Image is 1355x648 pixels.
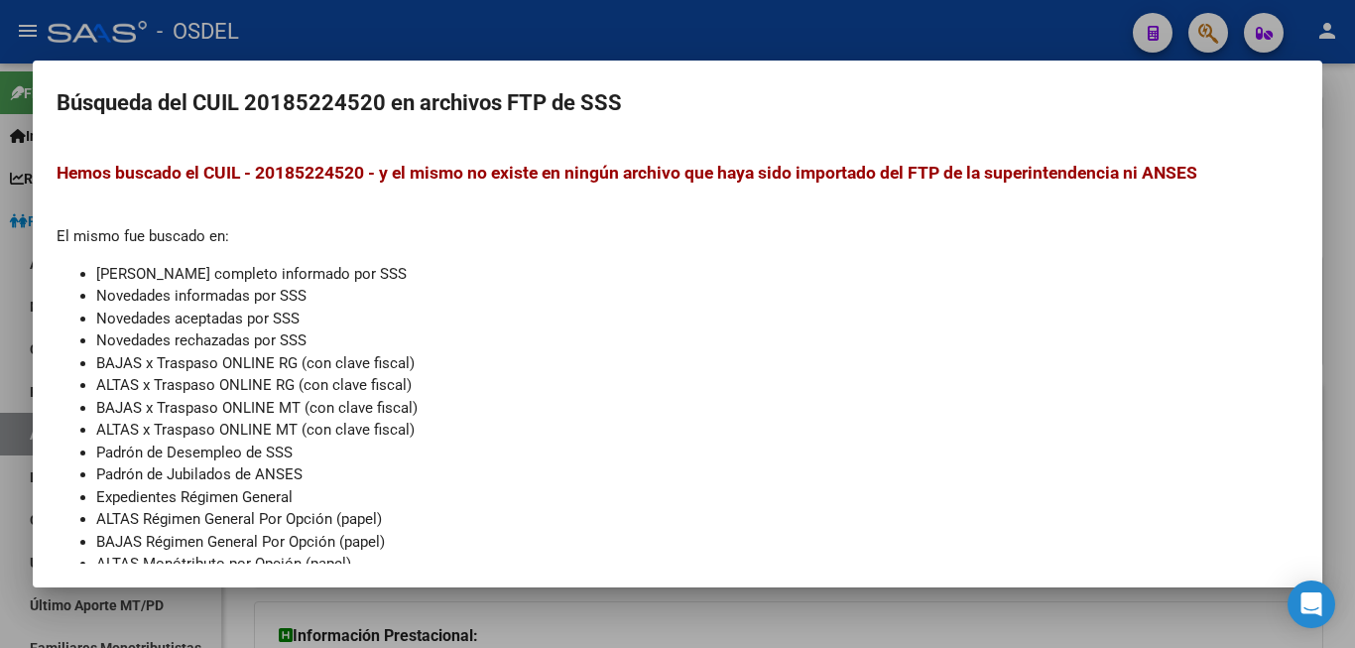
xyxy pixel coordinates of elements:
[96,553,1298,576] li: ALTAS Monótributo por Opción (papel)
[96,308,1298,330] li: Novedades aceptadas por SSS
[96,486,1298,509] li: Expedientes Régimen General
[96,329,1298,352] li: Novedades rechazadas por SSS
[96,352,1298,375] li: BAJAS x Traspaso ONLINE RG (con clave fiscal)
[96,508,1298,531] li: ALTAS Régimen General Por Opción (papel)
[96,263,1298,286] li: [PERSON_NAME] completo informado por SSS
[96,442,1298,464] li: Padrón de Desempleo de SSS
[96,463,1298,486] li: Padrón de Jubilados de ANSES
[96,531,1298,554] li: BAJAS Régimen General Por Opción (papel)
[57,163,1197,183] span: Hemos buscado el CUIL - 20185224520 - y el mismo no existe en ningún archivo que haya sido import...
[96,374,1298,397] li: ALTAS x Traspaso ONLINE RG (con clave fiscal)
[96,397,1298,420] li: BAJAS x Traspaso ONLINE MT (con clave fiscal)
[96,285,1298,308] li: Novedades informadas por SSS
[57,84,1298,122] h2: Búsqueda del CUIL 20185224520 en archivos FTP de SSS
[1288,581,1335,628] div: Open Intercom Messenger
[96,419,1298,442] li: ALTAS x Traspaso ONLINE MT (con clave fiscal)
